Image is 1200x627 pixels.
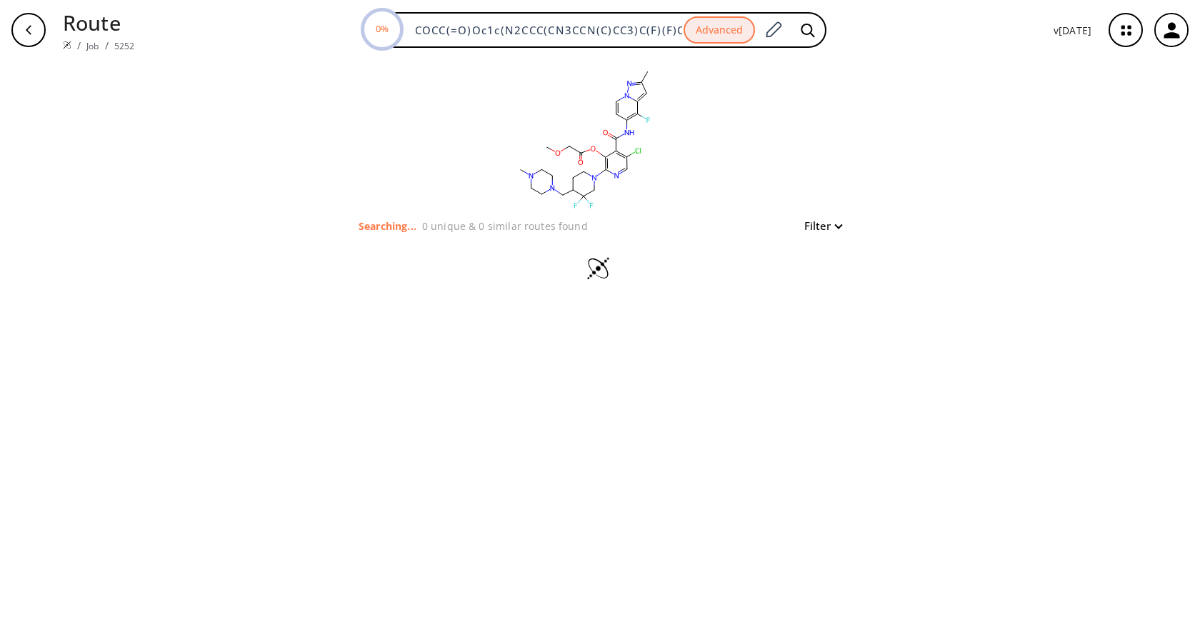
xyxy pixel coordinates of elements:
p: Searching... [359,219,416,234]
li: / [105,38,109,53]
li: / [77,38,81,53]
img: Spaya logo [63,41,71,49]
button: Advanced [684,16,755,44]
p: 0 unique & 0 similar routes found [422,219,588,234]
a: Job [86,40,99,52]
button: Filter [796,221,841,231]
input: Enter SMILES [406,23,684,37]
text: 0% [376,22,389,35]
p: v [DATE] [1054,23,1091,38]
a: 5252 [114,40,135,52]
p: Route [63,7,134,38]
svg: COCC(=O)Oc1c(N2CCC(CN3CCN(C)CC3)C(F)(F)C2)ncc(Cl)c1C(=O)Nc1ccn2nc(C)cc2c1F [441,60,727,217]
